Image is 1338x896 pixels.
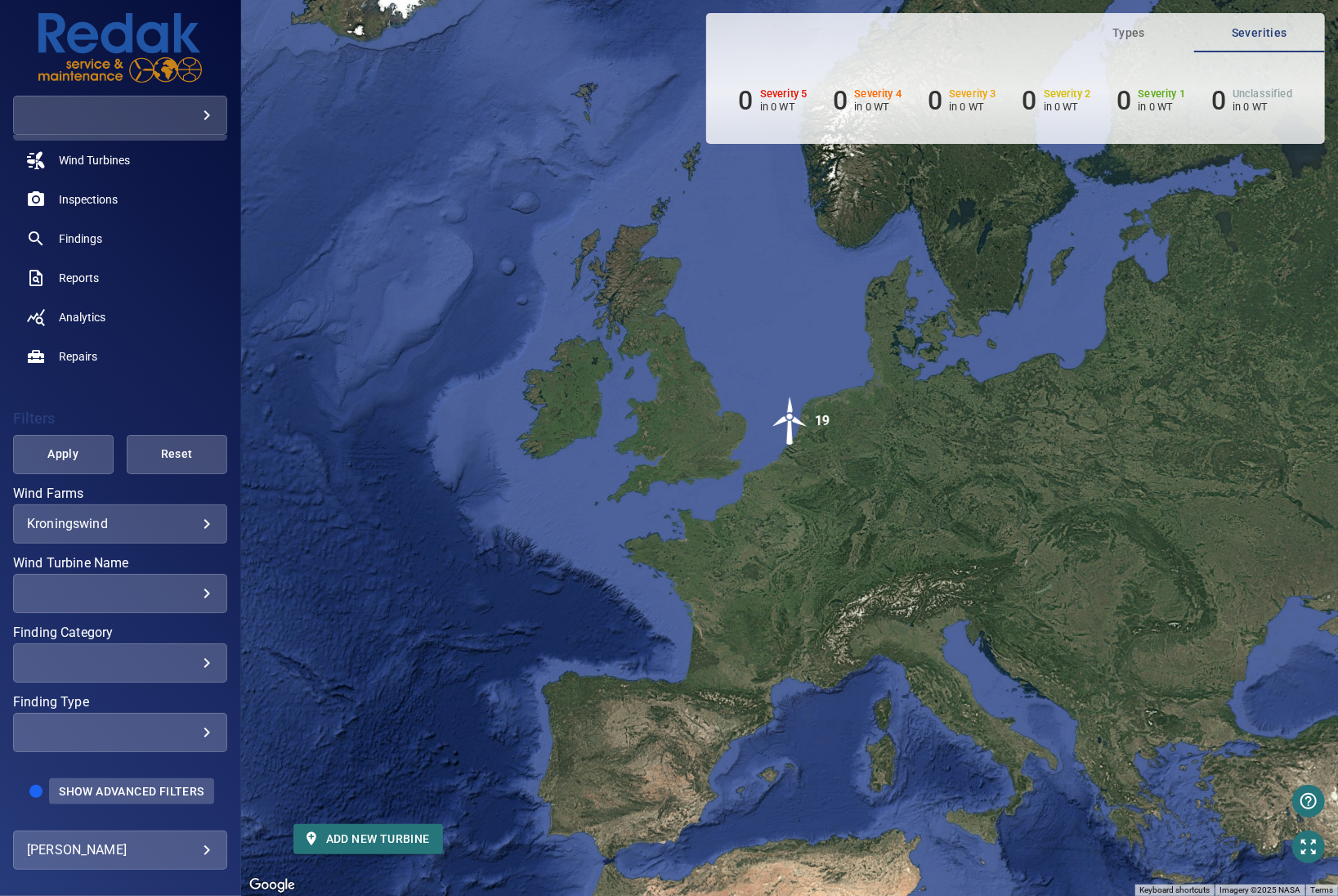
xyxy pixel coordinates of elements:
[59,191,118,208] span: Inspections
[833,85,848,116] h6: 0
[1233,101,1292,113] p: in 0 WT
[855,101,902,113] p: in 0 WT
[59,348,97,365] span: Repairs
[13,219,227,258] a: findings noActive
[127,435,227,474] button: Reset
[1073,23,1184,43] span: Types
[147,444,207,464] span: Reset
[13,410,227,427] h4: Filters
[13,626,227,639] label: Finding Category
[13,435,114,474] button: Apply
[1116,85,1185,116] li: Severity 1
[815,396,830,446] div: 19
[739,85,808,116] li: Severity 5
[59,270,99,286] span: Reports
[833,85,902,116] li: Severity 4
[1139,88,1186,100] h6: Severity 1
[27,837,213,863] div: [PERSON_NAME]
[13,141,227,180] a: windturbines noActive
[1211,85,1292,116] li: Severity Unclassified
[13,258,227,298] a: reports noActive
[1116,85,1131,116] h6: 0
[27,516,213,531] div: Kroningswind
[1310,885,1333,894] a: Terms
[49,778,213,804] button: Show Advanced Filters
[245,875,299,896] a: Open this area in Google Maps (opens a new window)
[13,557,227,570] label: Wind Turbine Name
[59,309,105,325] span: Analytics
[855,88,902,100] h6: Severity 4
[1023,85,1091,116] li: Severity 2
[13,96,227,135] div: redakgreentrustgroup
[928,85,942,116] h6: 0
[13,337,227,376] a: repairs noActive
[949,101,996,113] p: in 0 WT
[766,396,815,446] img: windFarmIcon.svg
[1219,885,1300,894] span: Imagery ©2025 NASA
[1139,885,1210,896] button: Keyboard shortcuts
[1139,101,1186,113] p: in 0 WT
[949,88,996,100] h6: Severity 3
[13,504,227,544] div: Wind Farms
[1211,85,1226,116] h6: 0
[739,85,754,116] h6: 0
[1044,88,1091,100] h6: Severity 2
[59,785,204,798] span: Show Advanced Filters
[13,696,227,709] label: Finding Type
[13,574,227,613] div: Wind Turbine Name
[59,152,130,168] span: Wind Turbines
[1044,101,1091,113] p: in 0 WT
[13,643,227,683] div: Finding Category
[38,13,202,83] img: redakgreentrustgroup-logo
[307,829,430,849] span: Add new turbine
[13,298,227,337] a: analytics noActive
[1204,23,1315,43] span: Severities
[34,444,93,464] span: Apply
[760,88,808,100] h6: Severity 5
[59,231,102,247] span: Findings
[1233,88,1292,100] h6: Unclassified
[293,824,443,854] button: Add new turbine
[760,101,808,113] p: in 0 WT
[1023,85,1037,116] h6: 0
[766,396,815,448] gmp-advanced-marker: 19
[928,85,996,116] li: Severity 3
[13,180,227,219] a: inspections noActive
[13,487,227,500] label: Wind Farms
[13,713,227,752] div: Finding Type
[245,875,299,896] img: Google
